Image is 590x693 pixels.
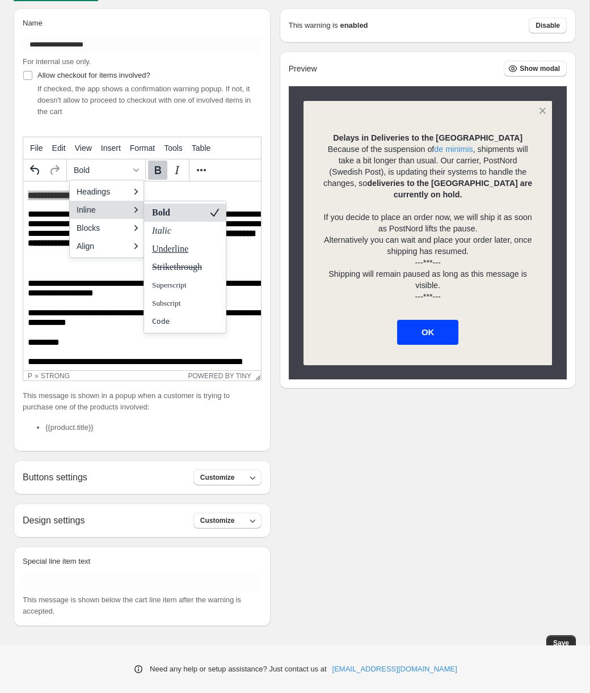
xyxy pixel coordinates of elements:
button: Disable [529,18,567,33]
div: p [28,372,32,380]
span: Tools [164,143,183,153]
span: If checked, the app shows a confirmation warning popup. If not, it doesn't allow to proceed to ch... [37,84,251,116]
span: Allow checkout for items involved? [37,71,150,79]
span: View [75,143,92,153]
div: Inline [77,203,129,217]
code: Code [151,317,171,326]
li: {{product.title}} [45,422,262,433]
span: Special line item text [23,557,90,565]
div: Subscript [144,294,226,312]
div: Resize [251,371,261,381]
sub: Subscript [151,299,182,307]
p: This warning is [289,20,338,31]
span: Table [192,143,210,153]
div: Inline [70,201,144,219]
button: Italic [167,160,187,180]
span: Customize [200,473,235,482]
a: de minimis [434,145,473,154]
div: Align [77,239,129,253]
h2: Preview [289,64,317,74]
strong: enabled [340,20,368,31]
button: Customize [193,513,262,529]
div: Bold [144,204,226,222]
p: Because of the suspension of , shipments will take a bit longer than usual. Our carrier, PostNord... [323,143,533,200]
span: For internal use only. [23,57,91,66]
div: Italic [144,222,226,240]
div: Strikethrough [144,258,226,276]
span: Save [553,639,569,648]
div: Underline [144,240,226,258]
button: Undo [26,160,45,180]
span: Customize [200,516,235,525]
strong: Delays in Deliveries to the [GEOGRAPHIC_DATA] [333,133,522,142]
button: Show modal [504,61,567,77]
a: Powered by Tiny [188,372,251,380]
span: Edit [52,143,66,153]
body: Rich Text Area. Press ALT-0 for help. [5,9,242,205]
p: Alternatively you can wait and place your order later, once shipping has resumed. [323,234,533,257]
span: Bold [74,166,129,175]
div: Align [70,237,144,255]
h2: Buttons settings [23,472,87,483]
em: Italic [151,226,172,235]
sup: Superscript [151,281,188,289]
div: » [35,372,39,380]
span: Name [23,19,43,27]
h2: Design settings [23,515,85,526]
div: Blocks [77,221,129,235]
button: Customize [193,470,262,485]
span: Strikethrough [151,262,203,272]
span: Show modal [520,64,560,73]
button: OK [397,319,459,345]
button: Formats [69,160,143,180]
div: Headings [77,185,129,198]
iframe: Rich Text Area [23,181,261,370]
div: Superscript [144,276,226,294]
span: Disable [536,21,560,30]
p: This message is shown in a popup when a customer is trying to purchase one of the products involved: [23,390,262,413]
a: [EMAIL_ADDRESS][DOMAIN_NAME] [332,664,457,675]
span: Format [130,143,155,153]
strong: Bold [151,208,171,217]
span: File [30,143,43,153]
div: Code [144,312,226,331]
p: If you decide to place an order now, we will ship it as soon as PostNord lifts the pause. [323,212,533,234]
div: strong [41,372,70,380]
span: This message is shown below the cart line item after the warning is accepted. [23,595,241,615]
div: Blocks [70,219,144,237]
button: More... [192,160,211,180]
p: Shipping will remain paused as long as this message is visible. [323,268,533,291]
span: Insert [101,143,121,153]
button: Redo [45,160,64,180]
button: Save [546,635,576,651]
button: Bold [148,160,167,180]
div: Headings [70,183,144,201]
strong: deliveries to the [GEOGRAPHIC_DATA] are currently on hold. [367,179,532,199]
span: Underline [151,244,189,253]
